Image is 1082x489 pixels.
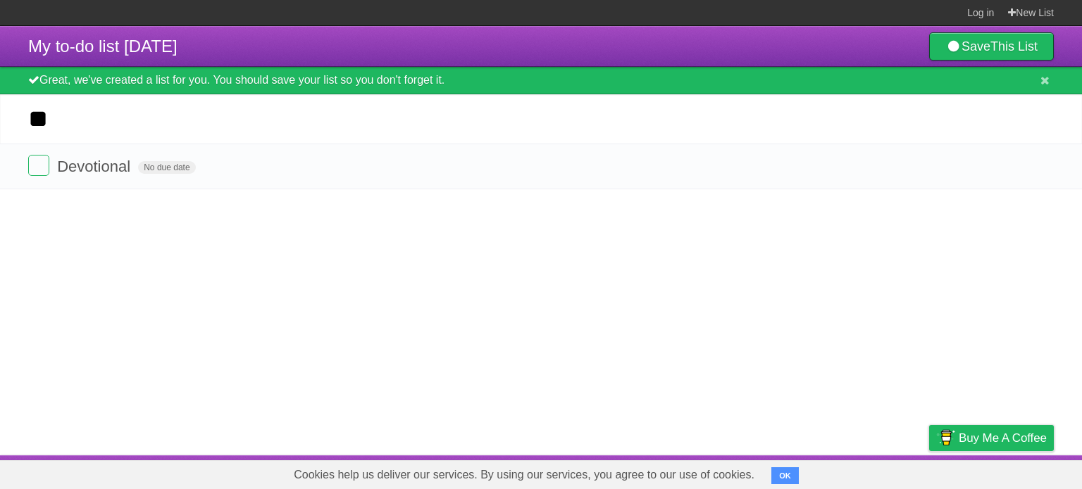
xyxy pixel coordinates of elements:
a: Buy me a coffee [929,425,1054,451]
a: Terms [863,459,894,485]
a: Privacy [911,459,947,485]
button: OK [771,467,799,484]
span: Buy me a coffee [959,426,1047,450]
span: Devotional [57,158,134,175]
a: Developers [788,459,845,485]
img: Buy me a coffee [936,426,955,450]
a: SaveThis List [929,32,1054,61]
span: My to-do list [DATE] [28,37,178,56]
b: This List [990,39,1038,53]
a: Suggest a feature [965,459,1054,485]
span: Cookies help us deliver our services. By using our services, you agree to our use of cookies. [280,461,769,489]
span: No due date [138,161,195,174]
label: Done [28,155,49,176]
a: About [742,459,771,485]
